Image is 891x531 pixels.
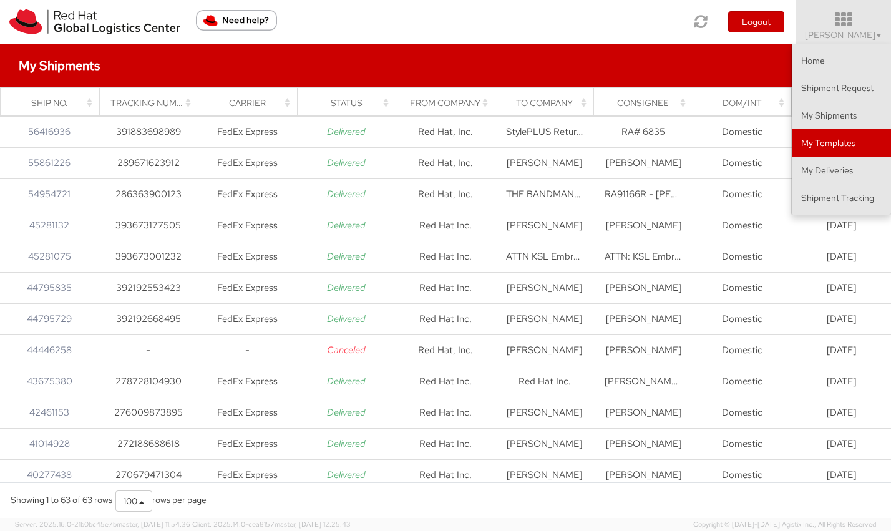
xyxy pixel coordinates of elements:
td: [PERSON_NAME] [594,148,693,179]
i: Delivered [327,219,366,231]
a: Shipment Tracking [792,184,891,212]
td: Domestic [693,117,792,148]
a: 44795835 [27,281,72,294]
i: Delivered [327,125,366,138]
td: [PERSON_NAME] [495,304,594,335]
td: [PERSON_NAME] [594,429,693,460]
td: FedEx Express [198,429,297,460]
a: 42461153 [29,406,69,419]
td: [PERSON_NAME] [495,460,594,491]
td: Domestic [693,397,792,429]
td: [PERSON_NAME] [495,148,594,179]
td: [PERSON_NAME] [594,460,693,491]
td: Domestic [693,210,792,241]
td: 270679471304 [99,460,198,491]
td: [DATE] [792,429,891,460]
i: Delivered [327,437,366,450]
td: 392192668495 [99,304,198,335]
a: My Shipments [792,102,891,129]
i: Delivered [327,469,366,481]
td: [DATE] [792,366,891,397]
td: FedEx Express [198,148,297,179]
a: Home [792,47,891,74]
td: [PERSON_NAME] [594,210,693,241]
span: Copyright © [DATE]-[DATE] Agistix Inc., All Rights Reserved [693,520,876,530]
span: master, [DATE] 11:54:36 [117,520,190,529]
a: 55861226 [28,157,71,169]
span: [PERSON_NAME] [805,29,883,41]
td: [PERSON_NAME] [495,335,594,366]
div: Consignee [605,97,689,109]
td: Red Hat Inc. [396,304,495,335]
td: THE BANDMANS COMPANY [495,179,594,210]
td: Domestic [693,304,792,335]
td: FedEx Express [198,117,297,148]
div: Tracking Number [110,97,194,109]
td: 289671623912 [99,148,198,179]
span: master, [DATE] 12:25:43 [275,520,351,529]
td: 392192553423 [99,273,198,304]
i: Delivered [327,188,366,200]
td: [DATE] [792,273,891,304]
td: [DATE] [792,460,891,491]
td: [PERSON_NAME] [495,397,594,429]
td: ATTN: KSL Embroidery - ADP "Captain" Only [594,241,693,273]
td: [DATE] [792,397,891,429]
td: ATTN KSL Embroidery - ADP Captain [495,241,594,273]
span: Showing 1 to 63 of 63 rows [11,494,112,505]
td: [PERSON_NAME] [594,273,693,304]
td: Red Hat, Inc. [396,148,495,179]
td: Red Hat Inc. [396,273,495,304]
div: Dom/Int [704,97,787,109]
i: Delivered [327,250,366,263]
a: 40277438 [27,469,72,481]
td: [PERSON_NAME] [495,273,594,304]
td: [PERSON_NAME] [594,304,693,335]
td: FedEx Express [198,179,297,210]
td: RA# 6835 [594,117,693,148]
td: Red Hat Inc. [396,397,495,429]
div: rows per page [115,490,207,512]
i: Delivered [327,375,366,387]
div: Carrier [210,97,293,109]
td: 278728104930 [99,366,198,397]
h4: My Shipments [19,59,100,72]
td: [DATE] [792,335,891,366]
div: Ship No. [12,97,95,109]
div: To Company [506,97,590,109]
i: Delivered [327,313,366,325]
td: - [99,335,198,366]
a: Shipment Request [792,74,891,102]
a: 54954721 [28,188,71,200]
td: 286363900123 [99,179,198,210]
td: Red Hat Inc. [396,241,495,273]
td: FedEx Express [198,397,297,429]
td: Domestic [693,179,792,210]
td: Red Hat Inc. [396,460,495,491]
td: [PERSON_NAME] [594,335,693,366]
td: Red Hat Inc. [495,366,594,397]
i: Delivered [327,406,366,419]
i: Canceled [327,344,366,356]
button: Need help? [196,10,277,31]
td: Red Hat, Inc. [396,335,495,366]
td: [DATE] [792,241,891,273]
span: Server: 2025.16.0-21b0bc45e7b [15,520,190,529]
td: FedEx Express [198,304,297,335]
span: 100 [124,495,137,507]
div: Status [308,97,392,109]
td: StylePLUS Returns Department [495,117,594,148]
td: FedEx Express [198,273,297,304]
td: 276009873895 [99,397,198,429]
td: Domestic [693,460,792,491]
img: rh-logistics-00dfa346123c4ec078e1.svg [9,9,180,34]
a: 45281075 [28,250,71,263]
button: Logout [728,11,784,32]
td: 391883698989 [99,117,198,148]
span: Client: 2025.14.0-cea8157 [192,520,351,529]
td: 393673177505 [99,210,198,241]
td: Domestic [693,241,792,273]
a: 44795729 [27,313,72,325]
td: RA91166R - [PERSON_NAME] [594,179,693,210]
td: Domestic [693,335,792,366]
